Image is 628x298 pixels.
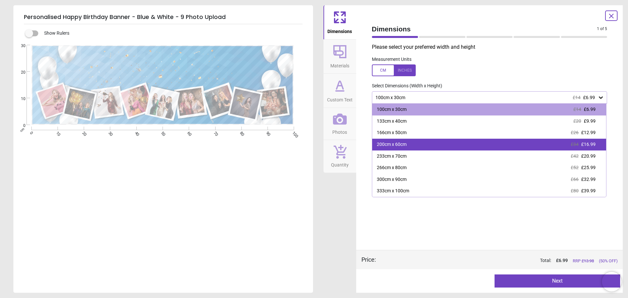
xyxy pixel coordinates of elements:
[386,257,618,264] div: Total:
[377,176,407,183] div: 300cm x 90cm
[13,70,26,75] span: 20
[323,74,356,108] button: Custom Text
[13,96,26,102] span: 10
[571,165,579,170] span: £52
[323,140,356,173] button: Quantity
[581,142,596,147] span: £16.99
[13,123,26,129] span: 0
[372,56,411,63] label: Measurement Units
[571,142,579,147] span: £34
[573,95,581,100] span: £14
[377,118,407,125] div: 133cm x 40cm
[571,177,579,182] span: £66
[584,107,596,112] span: £6.99
[332,126,347,136] span: Photos
[330,60,349,69] span: Materials
[573,107,581,112] span: £14
[584,118,596,124] span: £9.99
[372,24,597,34] span: Dimensions
[367,83,442,89] label: Select Dimensions (Width x Height)
[597,26,607,32] span: 1 of 5
[581,165,596,170] span: £25.99
[327,25,352,35] span: Dimensions
[495,274,620,288] button: Next
[581,153,596,159] span: £20.99
[327,94,353,103] span: Custom Text
[581,177,596,182] span: £32.99
[571,130,579,135] span: £26
[361,255,376,264] div: Price :
[583,95,595,100] span: £6.99
[377,141,407,148] div: 200cm x 60cm
[571,153,579,159] span: £42
[599,258,618,264] span: (50% OFF)
[377,165,407,171] div: 266cm x 80cm
[571,188,579,193] span: £80
[573,118,581,124] span: £20
[559,258,568,263] span: 6.99
[581,130,596,135] span: £12.99
[573,258,594,264] span: RRP
[556,257,568,264] span: £
[372,44,613,51] p: Please select your preferred width and height
[375,95,598,100] div: 100cm x 30cm
[323,40,356,74] button: Materials
[581,188,596,193] span: £39.99
[377,153,407,160] div: 233cm x 70cm
[582,258,594,263] span: £ 13.98
[377,106,407,113] div: 100cm x 30cm
[24,10,303,24] h5: Personalised Happy Birthday Banner - Blue & White - 9 Photo Upload
[13,43,26,49] span: 30
[377,130,407,136] div: 166cm x 50cm
[323,5,356,39] button: Dimensions
[29,29,313,37] div: Show Rulers
[323,108,356,140] button: Photos
[331,159,349,168] span: Quantity
[602,272,621,291] iframe: Brevo live chat
[377,188,409,194] div: 333cm x 100cm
